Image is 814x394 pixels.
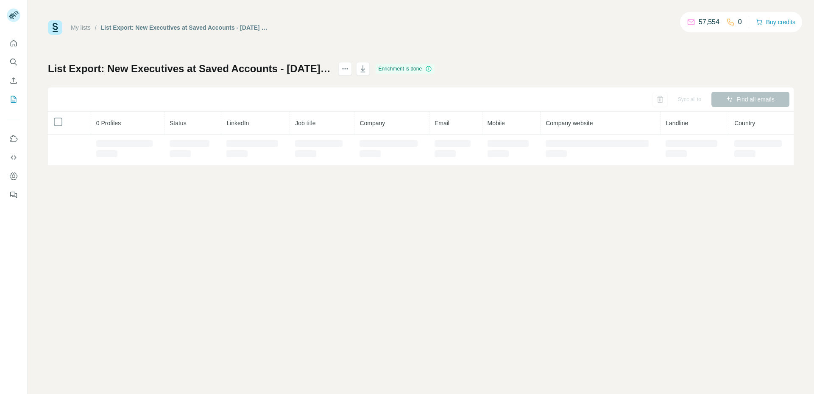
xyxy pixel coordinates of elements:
[48,62,331,76] h1: List Export: New Executives at Saved Accounts - [DATE] 05:45
[546,120,593,127] span: Company website
[7,73,20,88] button: Enrich CSV
[376,64,435,74] div: Enrichment is done
[170,120,187,127] span: Status
[7,36,20,51] button: Quick start
[48,20,62,35] img: Surfe Logo
[7,150,20,165] button: Use Surfe API
[360,120,385,127] span: Company
[338,62,352,76] button: actions
[738,17,742,27] p: 0
[7,131,20,146] button: Use Surfe on LinkedIn
[96,120,121,127] span: 0 Profiles
[226,120,249,127] span: LinkedIn
[734,120,755,127] span: Country
[7,187,20,203] button: Feedback
[7,169,20,184] button: Dashboard
[7,92,20,107] button: My lists
[95,23,97,32] li: /
[756,16,795,28] button: Buy credits
[488,120,505,127] span: Mobile
[295,120,315,127] span: Job title
[666,120,688,127] span: Landline
[699,17,719,27] p: 57,554
[101,23,269,32] div: List Export: New Executives at Saved Accounts - [DATE] 05:45
[71,24,91,31] a: My lists
[435,120,449,127] span: Email
[7,54,20,70] button: Search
